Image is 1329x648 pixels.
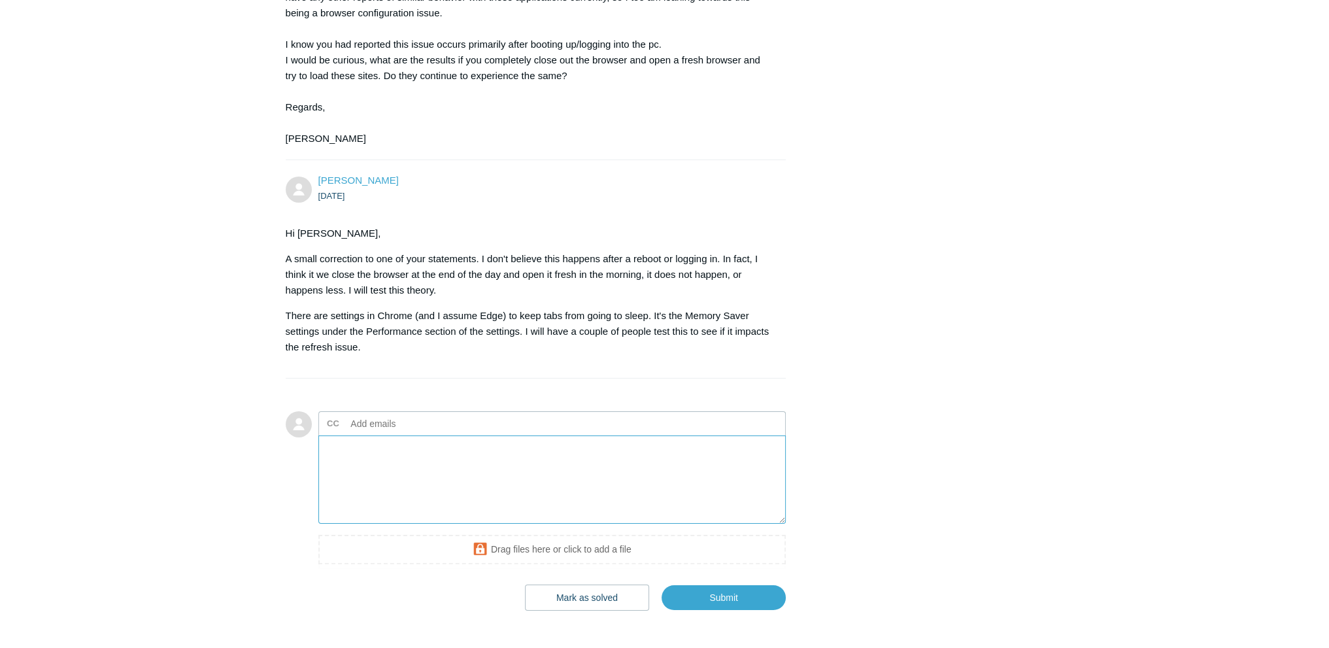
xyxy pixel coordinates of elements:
p: Hi [PERSON_NAME], [286,226,773,241]
p: A small correction to one of your statements. I don't believe this happens after a reboot or logg... [286,251,773,298]
time: 08/15/2025, 09:12 [318,191,345,201]
input: Add emails [346,414,486,434]
p: There are settings in Chrome (and I assume Edge) to keep tabs from going to sleep. It's the Memor... [286,308,773,355]
span: Jeff Weinman [318,175,399,186]
input: Submit [662,585,786,610]
a: [PERSON_NAME] [318,175,399,186]
label: CC [327,414,339,434]
button: Mark as solved [525,585,649,611]
textarea: Add your reply [318,435,786,524]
